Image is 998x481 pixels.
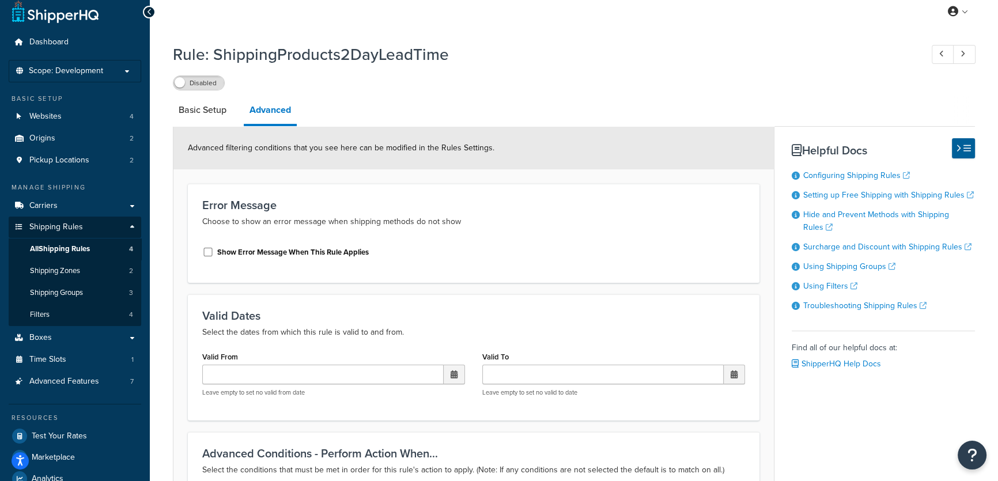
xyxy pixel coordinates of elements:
[9,128,141,149] li: Origins
[202,215,745,229] p: Choose to show an error message when shipping methods do not show
[803,189,974,201] a: Setting up Free Shipping with Shipping Rules
[130,156,134,165] span: 2
[9,32,141,53] a: Dashboard
[29,134,55,143] span: Origins
[129,266,133,276] span: 2
[9,217,141,238] a: Shipping Rules
[202,199,745,211] h3: Error Message
[173,43,910,66] h1: Rule: ShippingProducts2DayLeadTime
[9,371,141,392] a: Advanced Features7
[803,260,895,272] a: Using Shipping Groups
[32,453,75,463] span: Marketplace
[9,195,141,217] a: Carriers
[9,150,141,171] a: Pickup Locations2
[32,431,87,441] span: Test Your Rates
[29,333,52,343] span: Boxes
[173,96,232,124] a: Basic Setup
[29,156,89,165] span: Pickup Locations
[803,300,927,312] a: Troubleshooting Shipping Rules
[9,106,141,127] li: Websites
[131,355,134,365] span: 1
[803,169,910,181] a: Configuring Shipping Rules
[9,106,141,127] a: Websites4
[30,288,83,298] span: Shipping Groups
[173,76,224,90] label: Disabled
[952,138,975,158] button: Hide Help Docs
[29,222,83,232] span: Shipping Rules
[29,377,99,387] span: Advanced Features
[202,353,238,361] label: Valid From
[9,426,141,446] a: Test Your Rates
[202,309,745,322] h3: Valid Dates
[130,112,134,122] span: 4
[30,266,80,276] span: Shipping Zones
[29,66,103,76] span: Scope: Development
[29,37,69,47] span: Dashboard
[244,96,297,126] a: Advanced
[30,310,50,320] span: Filters
[9,260,141,282] li: Shipping Zones
[792,144,975,157] h3: Helpful Docs
[202,463,745,477] p: Select the conditions that must be met in order for this rule's action to apply. (Note: If any co...
[217,247,369,257] label: Show Error Message When This Rule Applies
[29,201,58,211] span: Carriers
[482,353,509,361] label: Valid To
[792,358,881,370] a: ShipperHQ Help Docs
[202,325,745,339] p: Select the dates from which this rule is valid to and from.
[202,447,745,460] h3: Advanced Conditions - Perform Action When...
[792,331,975,372] div: Find all of our helpful docs at:
[9,150,141,171] li: Pickup Locations
[130,134,134,143] span: 2
[29,112,62,122] span: Websites
[129,310,133,320] span: 4
[202,388,465,397] p: Leave empty to set no valid from date
[9,349,141,370] a: Time Slots1
[130,377,134,387] span: 7
[30,244,90,254] span: All Shipping Rules
[9,183,141,192] div: Manage Shipping
[9,94,141,104] div: Basic Setup
[129,288,133,298] span: 3
[9,282,141,304] li: Shipping Groups
[9,217,141,326] li: Shipping Rules
[803,241,971,253] a: Surcharge and Discount with Shipping Rules
[9,304,141,325] a: Filters4
[129,244,133,254] span: 4
[188,142,494,154] span: Advanced filtering conditions that you see here can be modified in the Rules Settings.
[9,327,141,349] a: Boxes
[958,441,986,469] button: Open Resource Center
[9,260,141,282] a: Shipping Zones2
[9,238,141,260] a: AllShipping Rules4
[482,388,745,397] p: Leave empty to set no valid to date
[9,371,141,392] li: Advanced Features
[803,280,857,292] a: Using Filters
[932,45,954,64] a: Previous Record
[803,209,949,233] a: Hide and Prevent Methods with Shipping Rules
[9,128,141,149] a: Origins2
[9,447,141,468] a: Marketplace
[9,413,141,423] div: Resources
[9,282,141,304] a: Shipping Groups3
[29,355,66,365] span: Time Slots
[953,45,976,64] a: Next Record
[9,349,141,370] li: Time Slots
[9,304,141,325] li: Filters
